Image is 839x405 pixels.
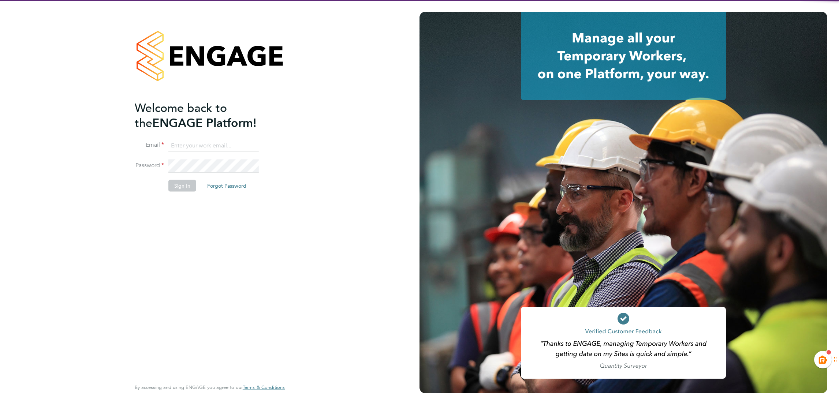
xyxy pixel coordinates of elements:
a: Terms & Conditions [243,385,285,390]
label: Email [135,141,164,149]
input: Enter your work email... [168,139,259,152]
button: Sign In [168,180,196,192]
span: By accessing and using ENGAGE you agree to our [135,384,285,390]
span: Terms & Conditions [243,384,285,390]
button: Forgot Password [201,180,252,192]
span: Welcome back to the [135,101,227,130]
label: Password [135,162,164,169]
h2: ENGAGE Platform! [135,100,277,130]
